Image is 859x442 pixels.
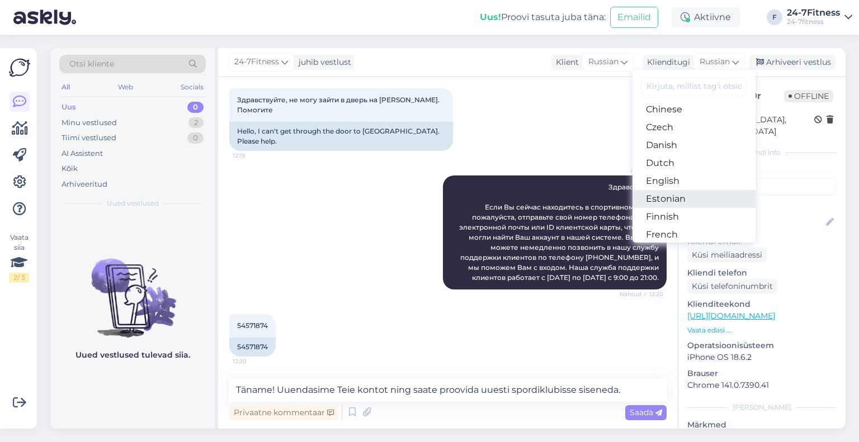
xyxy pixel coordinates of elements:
[62,117,117,129] div: Minu vestlused
[687,368,837,379] p: Brauser
[633,154,756,172] a: Dutch
[62,132,116,144] div: Tiimi vestlused
[687,178,837,195] input: Lisa tag
[59,80,72,94] div: All
[687,164,837,176] p: Kliendi tag'id
[687,267,837,279] p: Kliendi telefon
[187,102,204,113] div: 0
[687,298,837,310] p: Klienditeekond
[787,8,852,26] a: 24-7Fitness24-7fitness
[633,208,756,226] a: Finnish
[687,248,767,263] div: Küsi meiliaadressi
[787,8,840,17] div: 24-7Fitness
[784,90,833,102] span: Offline
[633,101,756,118] a: Chinese
[588,56,619,68] span: Russian
[687,325,837,335] p: Vaata edasi ...
[188,117,204,129] div: 2
[687,148,837,158] div: Kliendi info
[633,190,756,208] a: Estonian
[749,55,836,70] div: Arhiveeri vestlus
[187,132,204,144] div: 0
[687,402,837,412] div: [PERSON_NAME]
[687,236,837,248] p: Kliendi email
[9,57,30,78] img: Askly Logo
[9,232,29,283] div: Vaata siia
[620,290,663,298] span: Nähtud ✓ 12:20
[700,56,730,68] span: Russian
[9,273,29,283] div: 2 / 3
[687,351,837,363] p: iPhone OS 18.6.2
[229,122,453,151] div: Hello, I can't get through the door to [GEOGRAPHIC_DATA]. Please help.
[687,379,837,391] p: Chrome 141.0.7390.41
[229,378,667,402] textarea: Täname! Uuendasime Teie kontot ning saate proovida uuesti spordiklubisse siseneda.
[688,216,824,229] input: Lisa nimi
[551,56,579,68] div: Klient
[62,179,107,190] div: Arhiveeritud
[767,9,782,25] div: F
[107,198,159,208] span: Uued vestlused
[672,7,740,27] div: Aktiivne
[621,167,663,175] span: AI Assistent
[480,11,606,24] div: Proovi tasuta juba täna:
[633,226,756,244] a: French
[62,102,76,113] div: Uus
[687,311,775,321] a: [URL][DOMAIN_NAME]
[687,419,837,431] p: Märkmed
[687,340,837,351] p: Operatsioonisüsteem
[229,338,276,357] div: 54571874
[75,349,190,361] p: Uued vestlused tulevad siia.
[237,96,441,114] span: Здравствуйте, не могу зайти в дверь на [PERSON_NAME]. Помогите
[610,7,658,28] button: Emailid
[480,12,501,22] b: Uus!
[233,357,275,365] span: 12:20
[69,58,114,70] span: Otsi kliente
[62,163,78,174] div: Kõik
[62,148,103,159] div: AI Assistent
[630,407,662,417] span: Saada
[237,321,268,330] span: 54571874
[643,56,690,68] div: Klienditugi
[116,80,135,94] div: Web
[229,405,338,420] div: Privaatne kommentaar
[641,78,747,95] input: Kirjuta, millist tag'i otsid
[294,56,351,68] div: juhib vestlust
[50,239,215,339] img: No chats
[233,151,275,160] span: 12:19
[633,172,756,190] a: English
[633,136,756,154] a: Danish
[687,199,837,211] p: Kliendi nimi
[178,80,206,94] div: Socials
[633,118,756,136] a: Czech
[234,56,279,68] span: 24-7Fitness
[687,279,777,294] div: Küsi telefoninumbrit
[787,17,840,26] div: 24-7fitness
